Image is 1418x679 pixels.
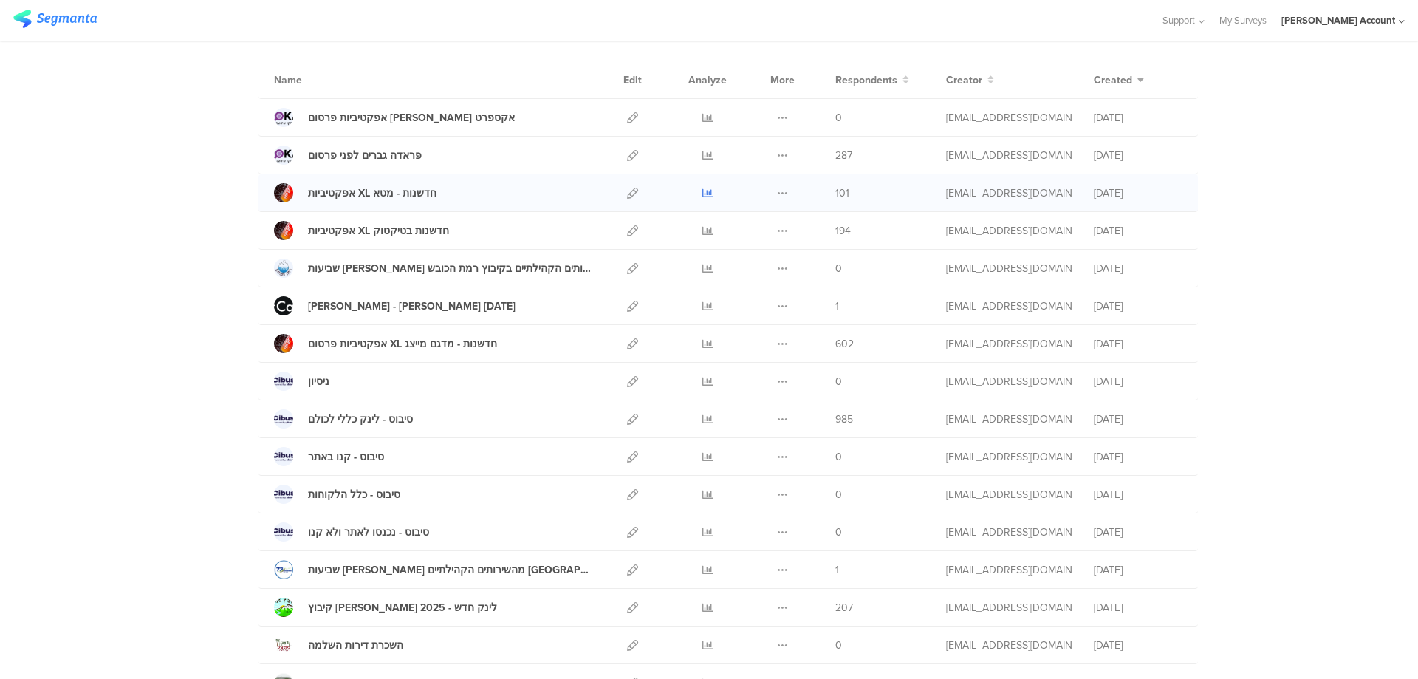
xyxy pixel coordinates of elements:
span: 0 [835,374,842,389]
a: השכרת דירות השלמה [274,635,403,655]
div: שביעות רצון מהשירותים הקהילתיים בקיבוץ רמת הכובש [308,261,595,276]
span: 101 [835,185,849,201]
div: סיבוס - כלל הלקוחות [308,487,400,502]
a: ניסיון [274,372,329,391]
div: miri@miridikman.co.il [946,600,1072,615]
span: Created [1094,72,1132,88]
div: [DATE] [1094,562,1182,578]
div: miri@miridikman.co.il [946,261,1072,276]
div: אפקטיביות פרסום XL חדשנות - מדגם מייצג [308,336,497,352]
span: 0 [835,261,842,276]
a: אפקטיביות פרסום [PERSON_NAME] אקספרט [274,108,515,127]
div: השכרת דירות השלמה [308,638,403,653]
span: 194 [835,223,851,239]
div: סיבוס - לינק כללי לכולם [308,412,413,427]
div: [DATE] [1094,185,1182,201]
div: [PERSON_NAME] Account [1281,13,1395,27]
div: Analyze [685,61,730,98]
div: miri@miridikman.co.il [946,487,1072,502]
div: miri@miridikman.co.il [946,223,1072,239]
span: 0 [835,638,842,653]
span: 0 [835,449,842,465]
a: סיבוס - קנו באתר [274,447,384,466]
div: miri@miridikman.co.il [946,638,1072,653]
a: שביעות [PERSON_NAME] מהשירותים הקהילתיים בקיבוץ רמת הכובש [274,259,595,278]
div: ניסיון [308,374,329,389]
button: Creator [946,72,994,88]
div: [DATE] [1094,638,1182,653]
span: 207 [835,600,853,615]
div: miri@miridikman.co.il [946,412,1072,427]
div: [DATE] [1094,600,1182,615]
span: 602 [835,336,854,352]
button: Respondents [835,72,909,88]
a: אפקטיביות XL חדשנות - מטא [274,183,436,202]
div: קיבוץ עינת 2025 - לינק חדש [308,600,497,615]
div: [DATE] [1094,487,1182,502]
span: Support [1162,13,1195,27]
div: שביעות רצון מהשירותים הקהילתיים בשדה בוקר [308,562,595,578]
div: סיבוס - קנו באתר [308,449,384,465]
a: שביעות [PERSON_NAME] מהשירותים הקהילתיים [GEOGRAPHIC_DATA] [274,560,595,579]
div: miri@miridikman.co.il [946,148,1072,163]
span: 985 [835,412,853,427]
div: miri@miridikman.co.il [946,336,1072,352]
div: אפקטיביות XL חדשנות - מטא [308,185,436,201]
a: אפקטיביות פרסום XL חדשנות - מדגם מייצג [274,334,497,353]
div: [DATE] [1094,110,1182,126]
div: miri@miridikman.co.il [946,374,1072,389]
a: סיבוס - נכנסו לאתר ולא קנו [274,522,429,542]
span: 0 [835,487,842,502]
a: קיבוץ [PERSON_NAME] 2025 - לינק חדש [274,598,497,617]
div: miri@miridikman.co.il [946,525,1072,540]
span: 0 [835,525,842,540]
button: Created [1094,72,1144,88]
div: miri@miridikman.co.il [946,185,1072,201]
a: פראדה גברים לפני פרסום [274,146,422,165]
div: miri@miridikman.co.il [946,110,1072,126]
a: אפקטיביות XL חדשנות בטיקטוק [274,221,449,240]
a: סיבוס - לינק כללי לכולם [274,409,413,429]
div: [DATE] [1094,412,1182,427]
img: segmanta logo [13,10,97,28]
div: סקר מקאן - גל 7 ספטמבר 25 [308,298,516,314]
div: [DATE] [1094,336,1182,352]
div: פראדה גברים לפני פרסום [308,148,422,163]
div: miri@miridikman.co.il [946,562,1072,578]
a: [PERSON_NAME] - [PERSON_NAME] [DATE] [274,296,516,315]
a: סיבוס - כלל הלקוחות [274,485,400,504]
div: אפקטיביות פרסום מן אקספרט [308,110,515,126]
span: 287 [835,148,852,163]
span: 1 [835,298,839,314]
div: miri@miridikman.co.il [946,298,1072,314]
span: 1 [835,562,839,578]
span: 0 [835,110,842,126]
div: [DATE] [1094,449,1182,465]
div: Edit [617,61,648,98]
div: אפקטיביות XL חדשנות בטיקטוק [308,223,449,239]
div: [DATE] [1094,298,1182,314]
div: סיבוס - נכנסו לאתר ולא קנו [308,525,429,540]
div: Name [274,72,363,88]
span: Creator [946,72,982,88]
span: Respondents [835,72,897,88]
div: More [767,61,798,98]
div: [DATE] [1094,223,1182,239]
div: [DATE] [1094,374,1182,389]
div: [DATE] [1094,261,1182,276]
div: [DATE] [1094,525,1182,540]
div: miri@miridikman.co.il [946,449,1072,465]
div: [DATE] [1094,148,1182,163]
